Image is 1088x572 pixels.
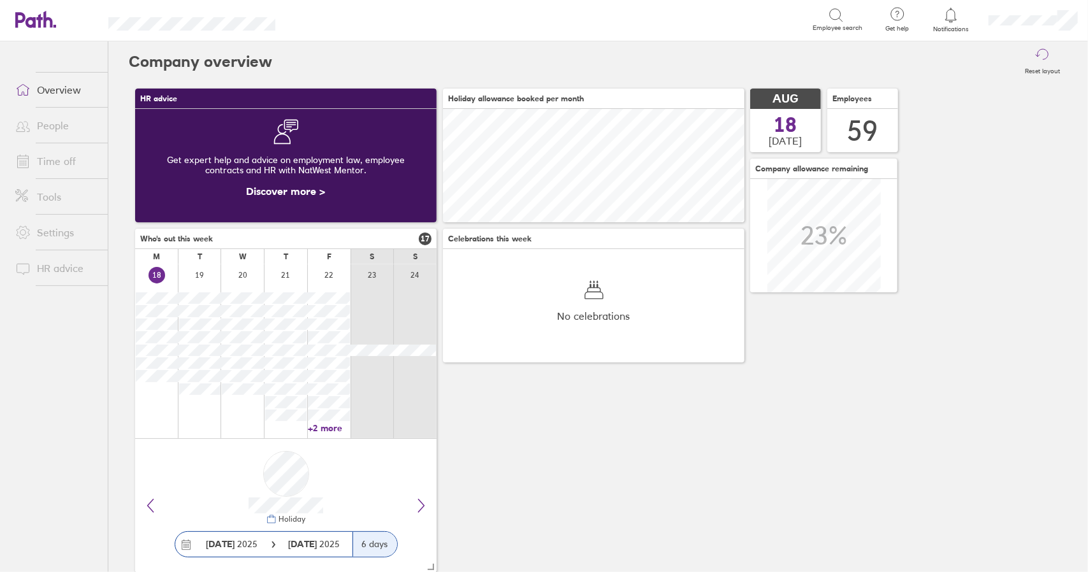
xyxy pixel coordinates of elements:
[5,255,108,281] a: HR advice
[558,310,630,322] span: No celebrations
[813,24,862,32] span: Employee search
[5,77,108,103] a: Overview
[773,92,799,106] span: AUG
[289,539,340,549] span: 2025
[413,252,417,261] div: S
[289,538,320,550] strong: [DATE]
[153,252,160,261] div: M
[876,25,918,32] span: Get help
[448,234,532,243] span: Celebrations this week
[5,220,108,245] a: Settings
[419,232,432,245] span: 17
[129,41,272,82] h2: Company overview
[931,25,972,33] span: Notifications
[1017,64,1068,75] label: Reset layout
[352,532,397,557] div: 6 days
[774,115,797,135] span: 18
[207,539,258,549] span: 2025
[145,145,426,185] div: Get expert help and advice on employment law, employee contracts and HR with NatWest Mentor.
[140,94,177,103] span: HR advice
[931,6,972,33] a: Notifications
[239,252,247,261] div: W
[277,515,306,524] div: Holiday
[310,13,342,25] div: Search
[140,234,213,243] span: Who's out this week
[755,164,868,173] span: Company allowance remaining
[207,538,235,550] strong: [DATE]
[5,148,108,174] a: Time off
[1017,41,1068,82] button: Reset layout
[198,252,202,261] div: T
[448,94,584,103] span: Holiday allowance booked per month
[832,94,872,103] span: Employees
[284,252,288,261] div: T
[308,422,350,434] a: +2 more
[247,185,326,197] a: Discover more >
[848,115,878,147] div: 59
[769,135,802,147] span: [DATE]
[327,252,331,261] div: F
[5,113,108,138] a: People
[370,252,374,261] div: S
[5,184,108,210] a: Tools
